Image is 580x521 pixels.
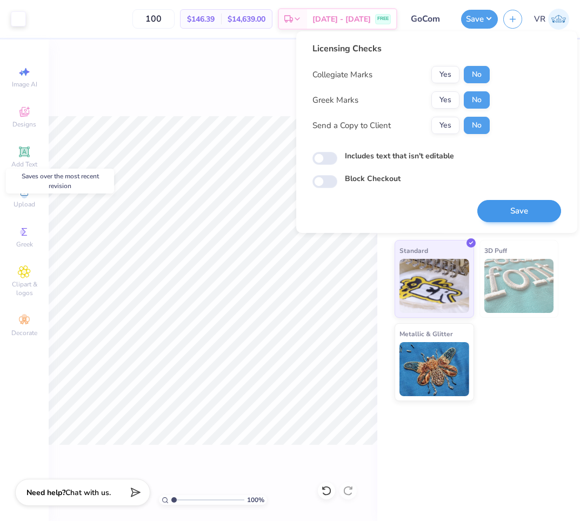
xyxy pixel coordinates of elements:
[377,15,389,23] span: FREE
[14,200,35,209] span: Upload
[65,487,111,498] span: Chat with us.
[312,94,358,106] div: Greek Marks
[461,10,498,29] button: Save
[464,66,490,83] button: No
[11,329,37,337] span: Decorate
[345,173,401,184] label: Block Checkout
[431,117,459,134] button: Yes
[26,487,65,498] strong: Need help?
[431,66,459,83] button: Yes
[399,245,428,256] span: Standard
[312,119,391,132] div: Send a Copy to Client
[399,328,453,339] span: Metallic & Glitter
[312,69,372,81] div: Collegiate Marks
[16,240,33,249] span: Greek
[403,8,456,30] input: Untitled Design
[5,280,43,297] span: Clipart & logos
[548,9,569,30] img: Val Rhey Lodueta
[12,80,37,89] span: Image AI
[464,117,490,134] button: No
[431,91,459,109] button: Yes
[187,14,215,25] span: $146.39
[534,13,545,25] span: VR
[132,9,175,29] input: – –
[6,169,114,193] div: Saves over the most recent revision
[11,160,37,169] span: Add Text
[399,342,469,396] img: Metallic & Glitter
[477,200,561,222] button: Save
[247,495,264,505] span: 100 %
[312,42,490,55] div: Licensing Checks
[12,120,36,129] span: Designs
[345,150,454,162] label: Includes text that isn't editable
[464,91,490,109] button: No
[484,245,507,256] span: 3D Puff
[399,259,469,313] img: Standard
[484,259,554,313] img: 3D Puff
[228,14,265,25] span: $14,639.00
[534,9,569,30] a: VR
[312,14,371,25] span: [DATE] - [DATE]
